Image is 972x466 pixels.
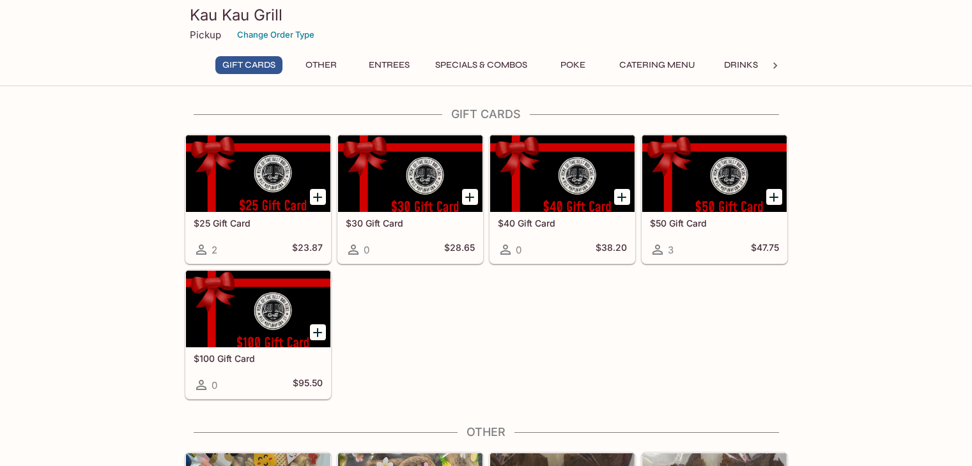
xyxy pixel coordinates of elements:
[612,56,702,74] button: Catering Menu
[444,242,475,257] h5: $28.65
[498,218,627,229] h5: $40 Gift Card
[337,135,483,264] a: $30 Gift Card0$28.65
[462,189,478,205] button: Add $30 Gift Card
[516,244,521,256] span: 0
[185,270,331,399] a: $100 Gift Card0$95.50
[293,56,350,74] button: Other
[194,218,323,229] h5: $25 Gift Card
[292,242,323,257] h5: $23.87
[293,377,323,393] h5: $95.50
[490,135,635,212] div: $40 Gift Card
[190,5,783,25] h3: Kau Kau Grill
[668,244,674,256] span: 3
[544,56,602,74] button: Poke
[364,244,369,256] span: 0
[212,379,217,391] span: 0
[766,189,782,205] button: Add $50 Gift Card
[186,271,330,347] div: $100 Gift Card
[596,242,627,257] h5: $38.20
[185,425,788,439] h4: Other
[713,56,770,74] button: Drinks
[310,189,326,205] button: Add $25 Gift Card
[428,56,534,74] button: Specials & Combos
[231,25,320,45] button: Change Order Type
[212,244,217,256] span: 2
[490,135,635,264] a: $40 Gift Card0$38.20
[185,107,788,121] h4: Gift Cards
[751,242,779,257] h5: $47.75
[650,218,779,229] h5: $50 Gift Card
[190,29,221,41] p: Pickup
[614,189,630,205] button: Add $40 Gift Card
[346,218,475,229] h5: $30 Gift Card
[310,324,326,340] button: Add $100 Gift Card
[215,56,282,74] button: Gift Cards
[642,135,787,212] div: $50 Gift Card
[360,56,418,74] button: Entrees
[185,135,331,264] a: $25 Gift Card2$23.87
[642,135,787,264] a: $50 Gift Card3$47.75
[186,135,330,212] div: $25 Gift Card
[338,135,482,212] div: $30 Gift Card
[194,353,323,364] h5: $100 Gift Card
